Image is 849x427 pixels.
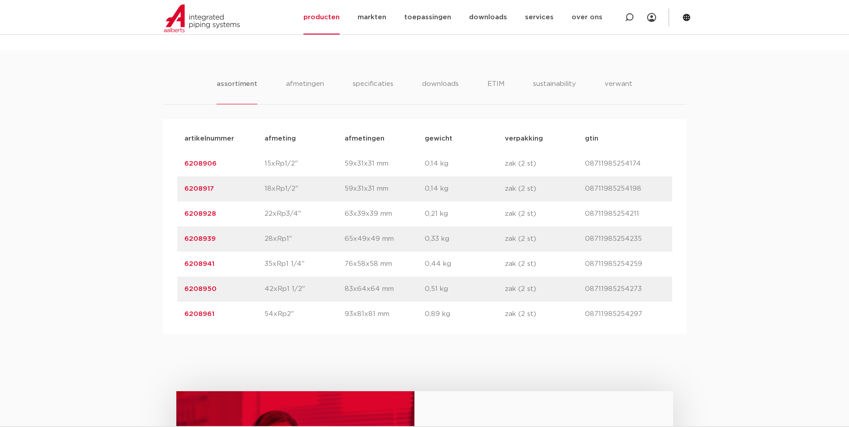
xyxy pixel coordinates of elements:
[425,259,505,269] p: 0,44 kg
[265,209,345,219] p: 22xRp3/4"
[585,284,665,295] p: 08711985254273
[585,133,665,144] p: gtin
[425,184,505,194] p: 0,14 kg
[345,158,425,169] p: 59x31x31 mm
[184,235,216,242] a: 6208939
[184,185,214,192] a: 6208917
[184,286,217,292] a: 6208950
[505,234,585,244] p: zak (2 st)
[345,284,425,295] p: 83x64x64 mm
[505,259,585,269] p: zak (2 st)
[505,184,585,194] p: zak (2 st)
[422,79,459,104] li: downloads
[345,209,425,219] p: 63x39x39 mm
[605,79,632,104] li: verwant
[353,79,393,104] li: specificaties
[533,79,576,104] li: sustainability
[265,284,345,295] p: 42xRp1 1/2"
[286,79,324,104] li: afmetingen
[505,158,585,169] p: zak (2 st)
[585,158,665,169] p: 08711985254174
[345,234,425,244] p: 65x49x49 mm
[265,234,345,244] p: 28xRp1"
[345,184,425,194] p: 59x31x31 mm
[487,79,504,104] li: ETIM
[505,133,585,144] p: verpakking
[265,184,345,194] p: 18xRp1/2"
[265,259,345,269] p: 35xRp1 1/4"
[184,260,214,267] a: 6208941
[184,160,217,167] a: 6208906
[184,311,214,317] a: 6208961
[345,259,425,269] p: 76x58x58 mm
[585,309,665,320] p: 08711985254297
[217,79,257,104] li: assortiment
[425,309,505,320] p: 0,89 kg
[345,133,425,144] p: afmetingen
[345,309,425,320] p: 93x81x81 mm
[505,309,585,320] p: zak (2 st)
[425,234,505,244] p: 0,33 kg
[265,133,345,144] p: afmeting
[425,158,505,169] p: 0,14 kg
[265,309,345,320] p: 54xRp2"
[425,133,505,144] p: gewicht
[647,8,656,27] div: my IPS
[585,259,665,269] p: 08711985254259
[505,209,585,219] p: zak (2 st)
[585,209,665,219] p: 08711985254211
[184,133,265,144] p: artikelnummer
[585,184,665,194] p: 08711985254198
[585,234,665,244] p: 08711985254235
[425,209,505,219] p: 0,21 kg
[425,284,505,295] p: 0,51 kg
[265,158,345,169] p: 15xRp1/2"
[184,210,216,217] a: 6208928
[505,284,585,295] p: zak (2 st)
